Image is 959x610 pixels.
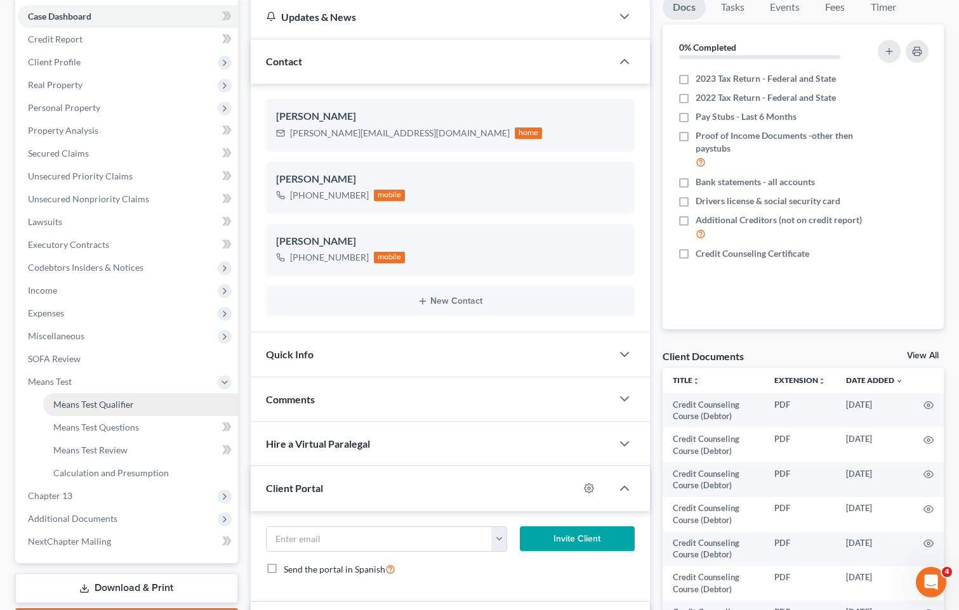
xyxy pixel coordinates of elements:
a: Lawsuits [18,211,238,233]
span: Client Profile [28,56,81,67]
span: Unsecured Nonpriority Claims [28,193,149,204]
span: NextChapter Mailing [28,536,111,547]
a: Property Analysis [18,119,238,142]
a: Extensionunfold_more [774,375,826,385]
button: New Contact [276,296,625,306]
a: Case Dashboard [18,5,238,28]
td: PDF [764,566,836,601]
td: PDF [764,497,836,532]
span: Lawsuits [28,216,62,227]
div: [PHONE_NUMBER] [290,189,369,202]
td: [DATE] [836,566,913,601]
td: [DATE] [836,497,913,532]
span: Means Test Review [53,445,128,455]
a: Date Added expand_more [846,375,903,385]
i: unfold_more [818,377,826,385]
span: Miscellaneous [28,330,84,341]
div: Client Documents [663,349,744,363]
span: 4 [942,567,952,577]
span: Means Test Qualifier [53,399,134,410]
span: Executory Contracts [28,239,109,250]
a: Executory Contracts [18,233,238,256]
td: Credit Counseling Course (Debtor) [663,497,764,532]
a: SOFA Review [18,347,238,370]
span: Chapter 13 [28,490,72,501]
span: Hire a Virtual Paralegal [266,438,370,450]
span: Client Portal [266,482,323,494]
span: Send the portal in Spanish [284,564,385,574]
a: Means Test Questions [43,416,238,439]
a: Unsecured Priority Claims [18,165,238,188]
span: Real Property [28,79,83,90]
span: Expenses [28,308,64,318]
a: View All [907,351,939,360]
div: [PERSON_NAME] [276,109,625,124]
span: Case Dashboard [28,11,91,22]
a: Secured Claims [18,142,238,165]
a: Calculation and Presumption [43,462,238,484]
span: Quick Info [266,348,314,360]
div: home [515,127,543,139]
span: Property Analysis [28,125,98,136]
span: Additional Creditors (not on credit report) [696,214,862,226]
span: Income [28,285,57,295]
a: Credit Report [18,28,238,51]
span: Calculation and Presumption [53,467,169,478]
iframe: Intercom live chat [916,567,946,597]
td: PDF [764,427,836,462]
span: Personal Property [28,102,100,113]
a: Titleunfold_more [673,375,700,385]
span: Contact [266,55,302,67]
span: 2022 Tax Return - Federal and State [696,91,836,104]
span: SOFA Review [28,353,81,364]
div: [PHONE_NUMBER] [290,251,369,264]
span: Credit Report [28,34,83,44]
div: [PERSON_NAME] [276,172,625,187]
a: Means Test Review [43,439,238,462]
span: Bank statements - all accounts [696,176,815,188]
i: unfold_more [692,377,700,385]
a: NextChapter Mailing [18,530,238,553]
span: Means Test Questions [53,422,139,432]
a: Unsecured Nonpriority Claims [18,188,238,211]
button: Invite Client [520,526,634,552]
td: [DATE] [836,462,913,497]
td: [DATE] [836,531,913,566]
td: PDF [764,393,836,428]
div: mobile [374,190,406,201]
span: Unsecured Priority Claims [28,171,133,181]
strong: 0% Completed [679,42,736,53]
td: PDF [764,462,836,497]
span: 2023 Tax Return - Federal and State [696,72,836,85]
i: expand_more [896,377,903,385]
td: Credit Counseling Course (Debtor) [663,427,764,462]
td: Credit Counseling Course (Debtor) [663,462,764,497]
span: Proof of Income Documents -other then paystubs [696,129,863,155]
td: Credit Counseling Course (Debtor) [663,531,764,566]
td: PDF [764,531,836,566]
a: Download & Print [15,573,238,603]
span: Codebtors Insiders & Notices [28,262,143,273]
span: Additional Documents [28,513,117,524]
a: Means Test Qualifier [43,393,238,416]
div: [PERSON_NAME][EMAIL_ADDRESS][DOMAIN_NAME] [290,127,510,140]
td: Credit Counseling Course (Debtor) [663,566,764,601]
span: Drivers license & social security card [696,195,840,207]
span: Means Test [28,376,72,387]
div: [PERSON_NAME] [276,234,625,249]
span: Comments [266,393,315,405]
span: Pay Stubs - Last 6 Months [696,110,797,123]
span: Credit Counseling Certificate [696,247,809,260]
td: [DATE] [836,427,913,462]
span: Secured Claims [28,148,89,159]
td: [DATE] [836,393,913,428]
div: Updates & News [266,10,597,23]
input: Enter email [267,527,492,551]
td: Credit Counseling Course (Debtor) [663,393,764,428]
div: mobile [374,252,406,263]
